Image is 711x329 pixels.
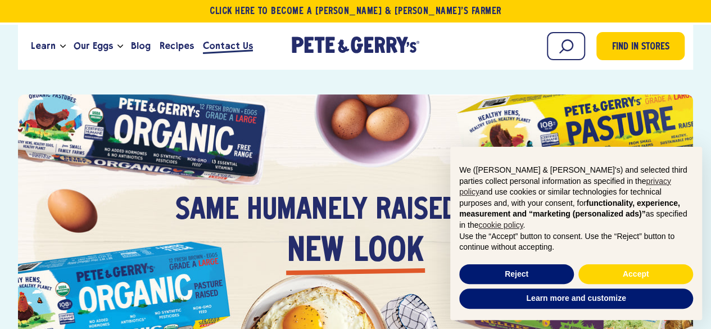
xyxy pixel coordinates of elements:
[203,39,253,53] span: Contact Us
[198,31,257,61] a: Contact Us
[459,289,693,309] button: Learn more and customize
[69,31,117,61] a: Our Eggs
[459,165,693,231] p: We ([PERSON_NAME] & [PERSON_NAME]'s) and selected third parties collect personal information as s...
[612,40,669,55] span: Find in Stores
[26,31,60,61] a: Learn
[126,31,155,61] a: Blog
[175,155,536,230] h3: Same humanely raised eggs,
[31,39,56,53] span: Learn
[117,44,123,48] button: Open the dropdown menu for Our Eggs
[578,264,693,285] button: Accept
[478,220,523,229] a: cookie policy
[60,44,66,48] button: Open the dropdown menu for Learn
[547,32,585,60] input: Search
[155,31,198,61] a: Recipes
[441,138,711,329] div: Notice
[287,231,424,274] em: new look
[74,39,113,53] span: Our Eggs
[131,39,151,53] span: Blog
[459,231,693,253] p: Use the “Accept” button to consent. Use the “Reject” button to continue without accepting.
[160,39,194,53] span: Recipes
[596,32,685,60] a: Find in Stores
[459,264,574,285] button: Reject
